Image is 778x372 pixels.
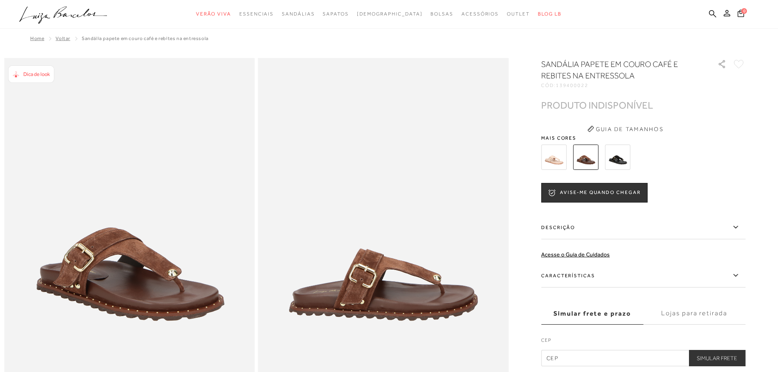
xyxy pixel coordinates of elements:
[541,264,745,287] label: Características
[541,83,704,88] div: CÓD:
[541,251,610,258] a: Acesse o Guia de Cuidados
[556,82,589,88] span: 139400022
[741,8,747,14] span: 0
[689,350,745,366] button: Simular Frete
[357,11,423,17] span: [DEMOGRAPHIC_DATA]
[461,11,499,17] span: Acessórios
[430,7,453,22] a: categoryNavScreenReaderText
[30,36,44,41] a: Home
[541,216,745,239] label: Descrição
[196,7,231,22] a: categoryNavScreenReaderText
[239,11,274,17] span: Essenciais
[23,71,50,77] span: Dica de look
[323,11,348,17] span: Sapatos
[584,123,666,136] button: Guia de Tamanhos
[430,11,453,17] span: Bolsas
[643,303,745,325] label: Lojas para retirada
[507,11,530,17] span: Outlet
[82,36,209,41] span: SANDÁLIA PAPETE EM COURO CAFÉ E REBITES NA ENTRESSOLA
[541,303,643,325] label: Simular frete e prazo
[541,58,694,81] h1: SANDÁLIA PAPETE EM COURO CAFÉ E REBITES NA ENTRESSOLA
[357,7,423,22] a: noSubCategoriesText
[323,7,348,22] a: categoryNavScreenReaderText
[541,336,745,348] label: CEP
[196,11,231,17] span: Verão Viva
[541,101,653,109] div: PRODUTO INDISPONÍVEL
[461,7,499,22] a: categoryNavScreenReaderText
[541,350,745,366] input: CEP
[239,7,274,22] a: categoryNavScreenReaderText
[538,7,562,22] a: BLOG LB
[282,7,314,22] a: categoryNavScreenReaderText
[538,11,562,17] span: BLOG LB
[541,183,647,203] button: AVISE-ME QUANDO CHEGAR
[541,145,566,170] img: SANDÁLIA PAPETE EM COURO BEGE NATA E REBITES NA ENTRESSOLA
[573,145,598,170] img: SANDÁLIA PAPETE EM COURO CAFÉ E REBITES NA ENTRESSOLA
[735,9,747,20] button: 0
[541,136,745,140] span: Mais cores
[282,11,314,17] span: Sandálias
[507,7,530,22] a: categoryNavScreenReaderText
[56,36,70,41] a: Voltar
[605,145,630,170] img: SANDÁLIA PAPETE EM COURO PRETO E REBITES NA ENTRESSOLA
